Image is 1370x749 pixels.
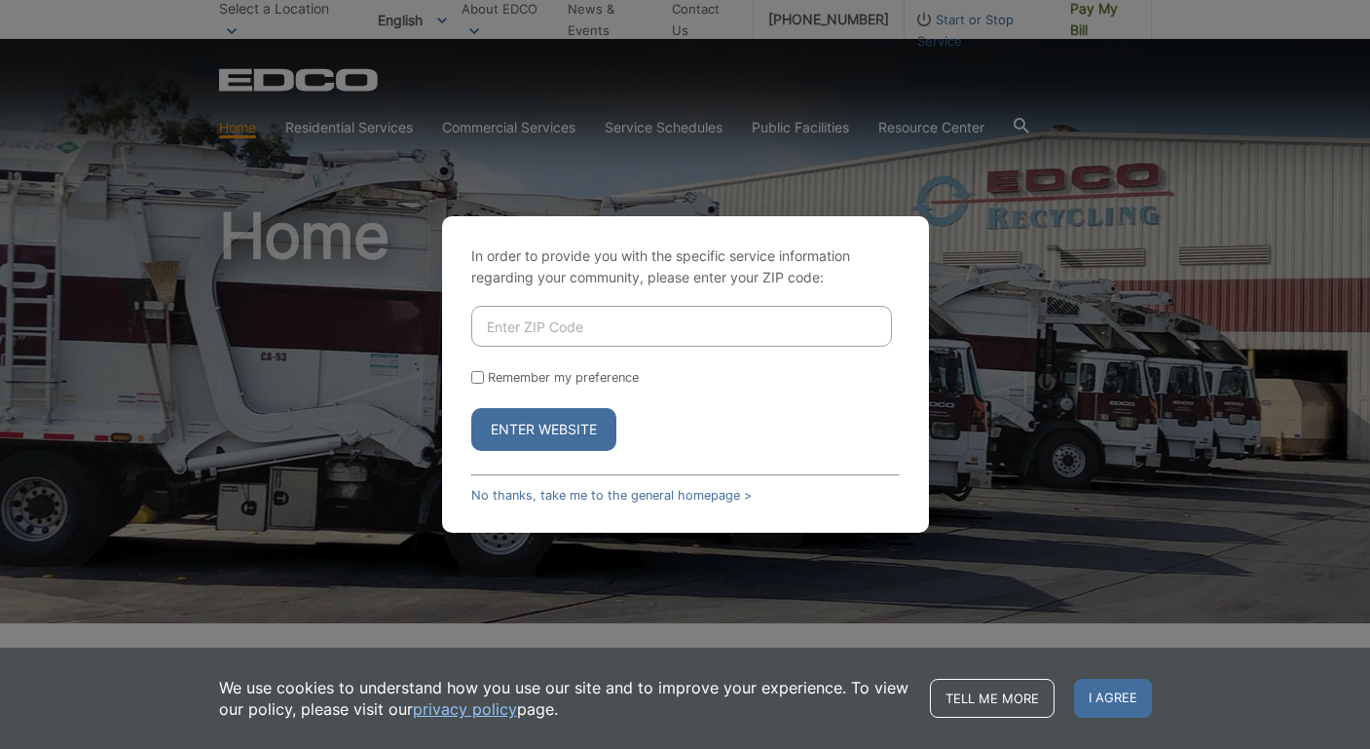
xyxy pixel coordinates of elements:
p: We use cookies to understand how you use our site and to improve your experience. To view our pol... [219,677,910,720]
label: Remember my preference [488,370,639,385]
span: I agree [1074,679,1152,718]
a: privacy policy [413,698,517,720]
p: In order to provide you with the specific service information regarding your community, please en... [471,245,900,288]
a: Tell me more [930,679,1055,718]
a: No thanks, take me to the general homepage > [471,488,752,503]
button: Enter Website [471,408,616,451]
input: Enter ZIP Code [471,306,892,347]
